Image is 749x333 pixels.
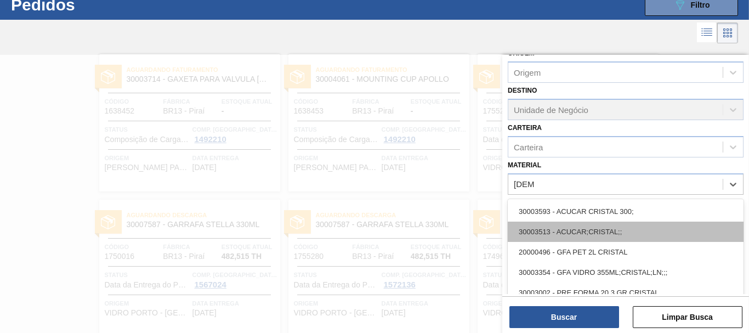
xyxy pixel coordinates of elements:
div: 20000496 - GFA PET 2L CRISTAL [508,242,744,262]
div: Origem [514,68,541,77]
label: Destino [508,87,537,94]
a: statusAguardando Faturamento30003714 - GAXETA PARA VALVULA [PERSON_NAME]Código1638452FábricaBR13 ... [91,54,280,191]
a: statusAguardando Faturamento30004061 - MOUNTING CUP APOLLOCódigo1638453FábricaBR13 - PiraíEstoque... [280,54,469,191]
div: 30003002 - PRE FORMA 20,3 GR CRISTAL [508,283,744,303]
label: Carteira [508,124,542,132]
div: Visão em Lista [697,22,717,43]
div: Visão em Cards [717,22,738,43]
a: statusAguardando Descarga30007587 - GARRAFA STELLA 330MLCódigo1755278FábricaBR13 - PiraíEstoque a... [469,54,659,191]
div: 30003513 - ACUCAR;CRISTAL;; [508,222,744,242]
label: Material [508,161,541,169]
div: 30003354 - GFA VIDRO 355ML;CRISTAL;LN;;; [508,262,744,283]
div: Carteira [514,142,543,151]
span: Filtro [691,1,710,9]
div: 30003593 - ACUCAR CRISTAL 300; [508,201,744,222]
